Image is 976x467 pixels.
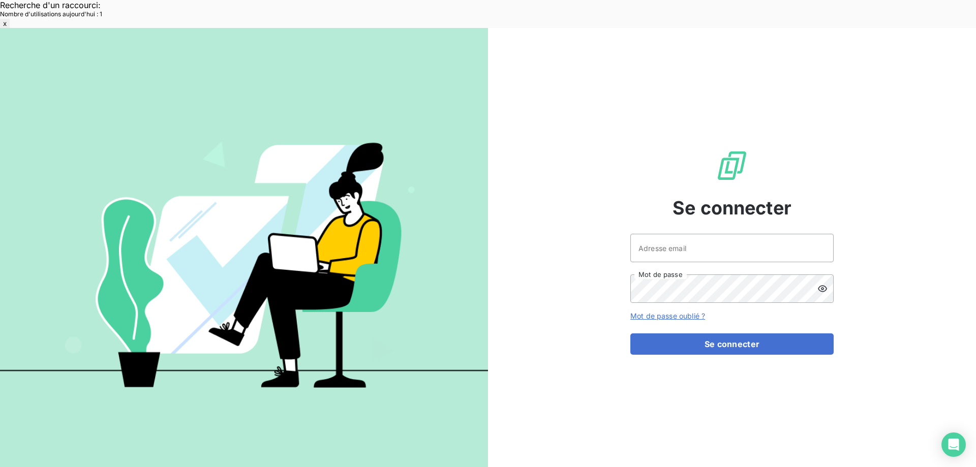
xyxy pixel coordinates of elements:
a: Mot de passe oublié ? [630,312,705,320]
input: placeholder [630,234,834,262]
span: Se connecter [673,194,791,222]
button: Se connecter [630,333,834,355]
img: Logo LeanPay [716,149,748,182]
div: Open Intercom Messenger [941,432,966,457]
